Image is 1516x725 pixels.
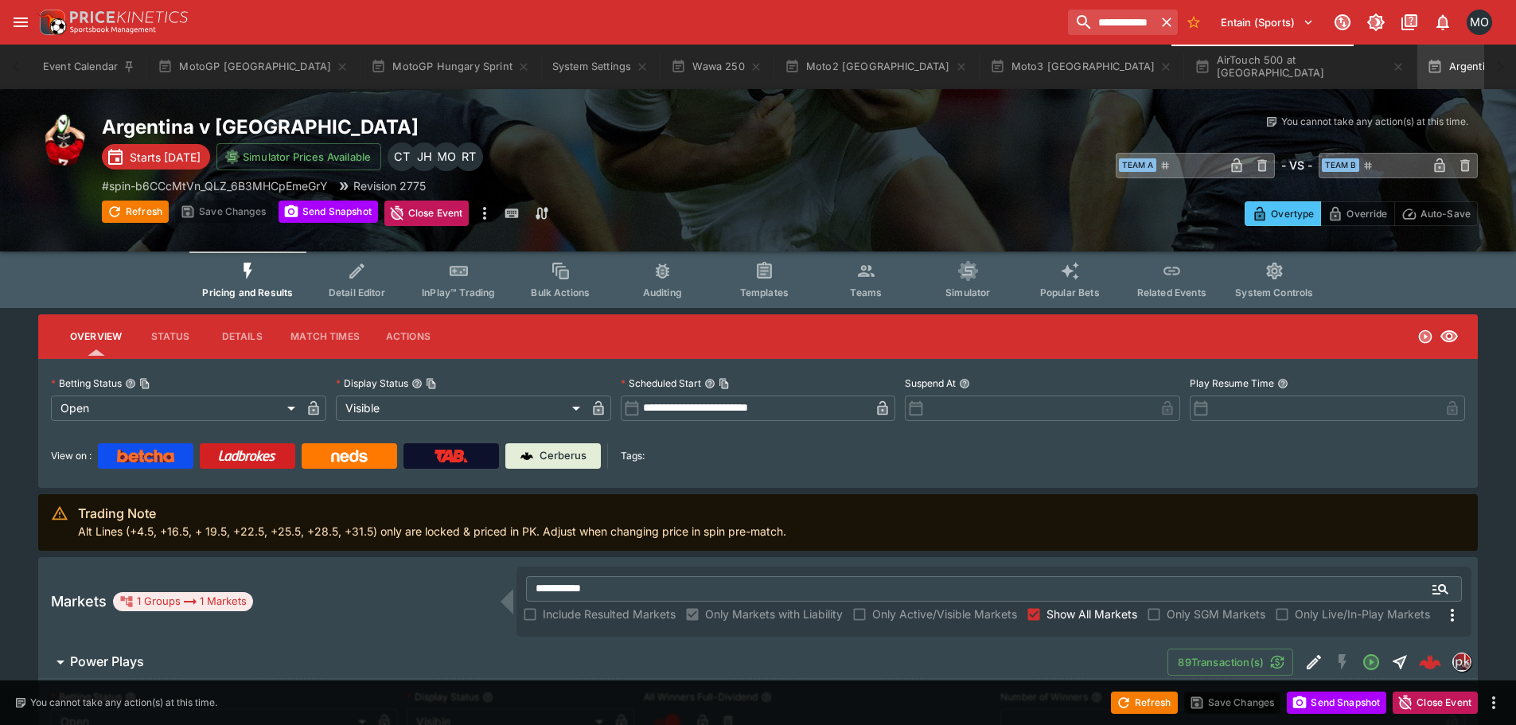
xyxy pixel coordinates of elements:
button: Refresh [1111,692,1178,714]
img: Sportsbook Management [70,26,156,33]
span: Teams [850,286,882,298]
img: Ladbrokes [218,450,276,462]
span: Templates [740,286,789,298]
div: Event type filters [189,251,1326,308]
div: Trading Note [78,504,786,523]
div: Matthew Oliver [432,142,461,171]
img: PriceKinetics [70,11,188,23]
button: Copy To Clipboard [426,378,437,389]
button: AirTouch 500 at [GEOGRAPHIC_DATA] [1185,45,1414,89]
div: Cameron Tarver [388,142,416,171]
div: Matt Oliver [1467,10,1492,35]
button: No Bookmarks [1181,10,1206,35]
button: Override [1320,201,1394,226]
span: Team A [1119,158,1156,172]
button: Overtype [1245,201,1321,226]
p: Overtype [1271,205,1314,222]
img: Neds [331,450,367,462]
p: Cerberus [540,448,587,464]
input: search [1068,10,1156,35]
button: Copy To Clipboard [719,378,730,389]
p: Betting Status [51,376,122,390]
span: Popular Bets [1040,286,1100,298]
div: Visible [336,396,586,421]
button: Close Event [384,201,470,226]
div: Jiahao Hao [410,142,438,171]
span: Simulator [945,286,990,298]
button: open drawer [6,8,35,37]
button: Match Times [278,318,372,356]
button: Overview [57,318,134,356]
span: InPlay™ Trading [422,286,495,298]
button: Toggle light/dark mode [1362,8,1390,37]
button: Edit Detail [1300,648,1328,676]
button: Moto3 [GEOGRAPHIC_DATA] [980,45,1183,89]
p: Auto-Save [1421,205,1471,222]
div: Open [51,396,301,421]
p: You cannot take any action(s) at this time. [1281,115,1468,129]
span: Only Active/Visible Markets [872,606,1017,622]
a: Cerberus [505,443,601,469]
label: Tags: [621,443,645,469]
button: Actions [372,318,444,356]
label: View on : [51,443,92,469]
button: more [475,201,494,226]
svg: Open [1362,653,1381,672]
button: Details [206,318,278,356]
button: Display StatusCopy To Clipboard [411,378,423,389]
img: pricekinetics [1453,653,1471,671]
button: 89Transaction(s) [1167,649,1293,676]
button: Copy To Clipboard [139,378,150,389]
button: Open [1357,648,1385,676]
button: Moto2 [GEOGRAPHIC_DATA] [775,45,977,89]
span: Detail Editor [329,286,385,298]
img: Cerberus [520,450,533,462]
img: Betcha [117,450,174,462]
h6: - VS - [1281,157,1312,173]
button: Suspend At [959,378,970,389]
p: Play Resume Time [1190,376,1274,390]
button: Scheduled StartCopy To Clipboard [704,378,715,389]
button: Straight [1385,648,1414,676]
span: Related Events [1137,286,1206,298]
button: Documentation [1395,8,1424,37]
button: Matt Oliver [1462,5,1497,40]
button: Simulator Prices Available [216,143,381,170]
h2: Copy To Clipboard [102,115,790,139]
button: Status [134,318,206,356]
p: Starts [DATE] [130,149,201,166]
div: 1 Groups 1 Markets [119,592,247,611]
button: SGM Disabled [1328,648,1357,676]
button: Send Snapshot [1287,692,1386,714]
p: Copy To Clipboard [102,177,328,194]
button: Event Calendar [33,45,145,89]
p: Suspend At [905,376,956,390]
span: Team B [1322,158,1359,172]
button: System Settings [543,45,658,89]
p: Scheduled Start [621,376,701,390]
h6: Power Plays [70,653,144,670]
button: Wawa 250 [661,45,771,89]
button: Refresh [102,201,169,223]
span: System Controls [1235,286,1313,298]
div: Alt Lines (+4.5, +16.5, + 19.5, +22.5, +25.5, +28.5, +31.5) only are locked & priced in PK. Adjus... [78,499,786,546]
img: TabNZ [435,450,468,462]
img: PriceKinetics Logo [35,6,67,38]
span: Include Resulted Markets [543,606,676,622]
button: Power Plays [38,646,1167,678]
p: Display Status [336,376,408,390]
p: Override [1346,205,1387,222]
button: Auto-Save [1394,201,1478,226]
img: logo-cerberus--red.svg [1419,651,1441,673]
button: Connected to PK [1328,8,1357,37]
p: You cannot take any action(s) at this time. [30,696,217,710]
a: efcb6337-c58f-4145-acf0-0e7db618c524 [1414,646,1446,678]
span: Auditing [643,286,682,298]
button: Betting StatusCopy To Clipboard [125,378,136,389]
h5: Markets [51,592,107,610]
div: Richard Tatton [454,142,483,171]
p: Revision 2775 [353,177,426,194]
span: Only Live/In-Play Markets [1295,606,1430,622]
div: efcb6337-c58f-4145-acf0-0e7db618c524 [1419,651,1441,673]
svg: Open [1417,329,1433,345]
